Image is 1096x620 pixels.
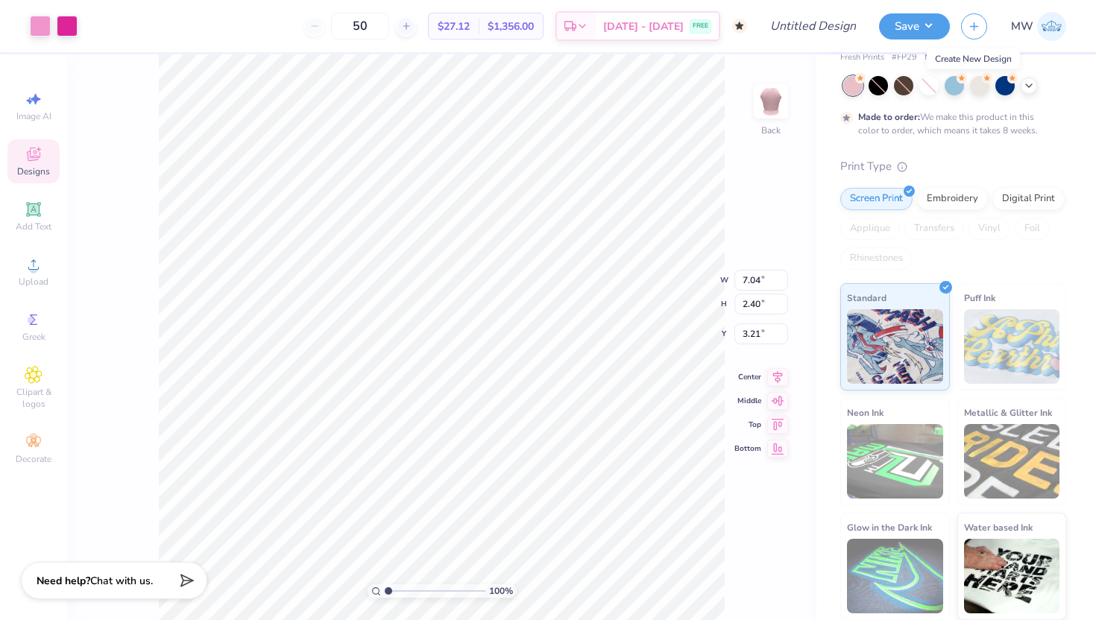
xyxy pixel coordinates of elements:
[847,519,932,535] span: Glow in the Dark Ink
[7,386,60,410] span: Clipart & logos
[840,247,913,270] div: Rhinestones
[847,424,943,499] img: Neon Ink
[438,19,470,34] span: $27.12
[917,188,988,210] div: Embroidery
[840,188,913,210] div: Screen Print
[761,124,781,137] div: Back
[964,309,1060,384] img: Puff Ink
[734,372,761,382] span: Center
[964,424,1060,499] img: Metallic & Glitter Ink
[847,290,886,306] span: Standard
[37,574,90,588] strong: Need help?
[693,21,708,31] span: FREE
[16,221,51,232] span: Add Text
[489,584,513,598] span: 100 %
[964,290,995,306] span: Puff Ink
[847,539,943,613] img: Glow in the Dark Ink
[858,111,920,123] strong: Made to order:
[964,539,1060,613] img: Water based Ink
[734,420,761,430] span: Top
[758,11,868,41] input: Untitled Design
[603,19,684,34] span: [DATE] - [DATE]
[858,110,1042,137] div: We make this product in this color to order, which means it takes 8 weeks.
[847,309,943,384] img: Standard
[879,13,950,39] button: Save
[1011,18,1033,35] span: MW
[1011,12,1066,41] a: MW
[992,188,1065,210] div: Digital Print
[840,158,1066,175] div: Print Type
[22,331,45,343] span: Greek
[331,13,389,39] input: – –
[840,51,884,64] span: Fresh Prints
[964,519,1033,535] span: Water based Ink
[840,218,900,240] div: Applique
[1037,12,1066,41] img: Maya Williams
[756,86,786,116] img: Back
[969,218,1010,240] div: Vinyl
[734,443,761,454] span: Bottom
[734,396,761,406] span: Middle
[16,110,51,122] span: Image AI
[847,405,884,420] span: Neon Ink
[90,574,153,588] span: Chat with us.
[488,19,534,34] span: $1,356.00
[927,48,1020,69] div: Create New Design
[16,453,51,465] span: Decorate
[892,51,917,64] span: # FP29
[19,276,48,288] span: Upload
[1015,218,1050,240] div: Foil
[17,165,50,177] span: Designs
[964,405,1052,420] span: Metallic & Glitter Ink
[904,218,964,240] div: Transfers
